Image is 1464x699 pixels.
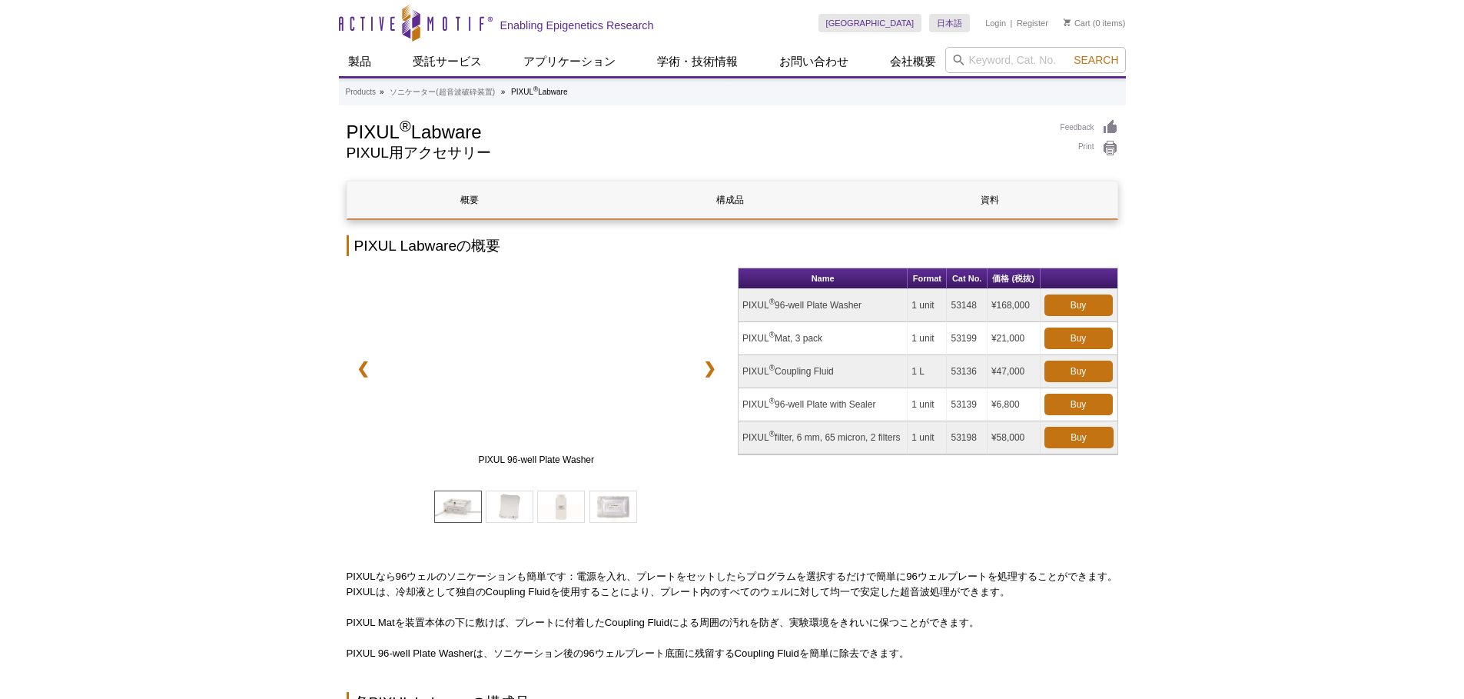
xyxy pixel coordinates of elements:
[347,235,1118,256] h2: PIXUL Labwareの概要
[501,88,506,96] li: »
[988,268,1041,289] th: 価格 (税抜)
[945,47,1126,73] input: Keyword, Cat. No.
[1044,328,1113,349] a: Buy
[403,47,491,76] a: 受託サービス
[1011,14,1013,32] li: |
[739,421,908,454] td: PIXUL filter, 6 mm, 65 micron, 2 filters
[908,388,947,421] td: 1 unit
[1044,427,1114,448] a: Buy
[1044,295,1113,316] a: Buy
[881,47,945,76] a: 会社概要
[739,268,908,289] th: Name
[347,351,380,386] a: ❮
[1074,54,1118,66] span: Search
[947,289,987,322] td: 53148
[1061,140,1118,157] a: Print
[346,85,376,99] a: Products
[384,452,689,468] span: PIXUL 96-well Plate Washer
[988,289,1041,322] td: ¥168,000
[908,421,947,454] td: 1 unit
[868,181,1113,218] a: 資料
[1017,18,1048,28] a: Register
[1064,18,1091,28] a: Cart
[908,322,947,355] td: 1 unit
[347,181,593,218] a: 概要
[500,18,654,32] h2: Enabling Epigenetics Research
[533,85,538,93] sup: ®
[1069,53,1123,67] button: Search
[347,646,1118,661] p: PIXUL 96-well Plate Washerは、ソニケーション後の96ウェルプレート底面に残留するCoupling Fluidを簡単に除去できます。
[908,355,947,388] td: 1 L
[347,146,1045,160] h2: PIXUL用アクセサリー
[1064,14,1126,32] li: (0 items)
[988,355,1041,388] td: ¥47,000
[985,18,1006,28] a: Login
[818,14,922,32] a: [GEOGRAPHIC_DATA]
[947,421,987,454] td: 53198
[1064,18,1071,26] img: Your Cart
[769,397,775,405] sup: ®
[347,119,1045,142] h1: PIXUL Labware
[347,569,1118,600] p: PIXULなら96ウェルのソニケーションも簡単です：電源を入れ、プレートをセットしたらプログラムを選択するだけで簡単に96ウェルプレートを処理することができます。PIXULは、冷却液として独自の...
[988,388,1041,421] td: ¥6,800
[770,47,858,76] a: お問い合わせ
[347,615,1118,631] p: PIXUL Matを装置本体の下に敷けば、プレートに付着したCoupling Fluidによる周囲の汚れを防ぎ、実験環境をきれいに保つことができます。
[988,421,1041,454] td: ¥58,000
[769,298,775,306] sup: ®
[1044,361,1113,382] a: Buy
[339,47,380,76] a: 製品
[947,322,987,355] td: 53199
[380,88,384,96] li: »
[514,47,625,76] a: アプリケーション
[908,268,947,289] th: Format
[947,268,987,289] th: Cat No.
[648,47,747,76] a: 学術・技術情報
[1044,394,1113,415] a: Buy
[908,289,947,322] td: 1 unit
[1061,119,1118,136] a: Feedback
[769,364,775,372] sup: ®
[988,322,1041,355] td: ¥21,000
[739,388,908,421] td: PIXUL 96-well Plate with Sealer
[607,181,852,218] a: 構成品
[739,322,908,355] td: PIXUL Mat, 3 pack
[947,355,987,388] td: 53136
[693,351,726,386] a: ❯
[400,118,411,135] sup: ®
[739,289,908,322] td: PIXUL 96-well Plate Washer
[929,14,970,32] a: 日本語
[511,88,567,96] li: PIXUL Labware
[769,430,775,438] sup: ®
[390,85,495,99] a: ソニケーター(超音波破砕装置)
[769,331,775,339] sup: ®
[947,388,987,421] td: 53139
[739,355,908,388] td: PIXUL Coupling Fluid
